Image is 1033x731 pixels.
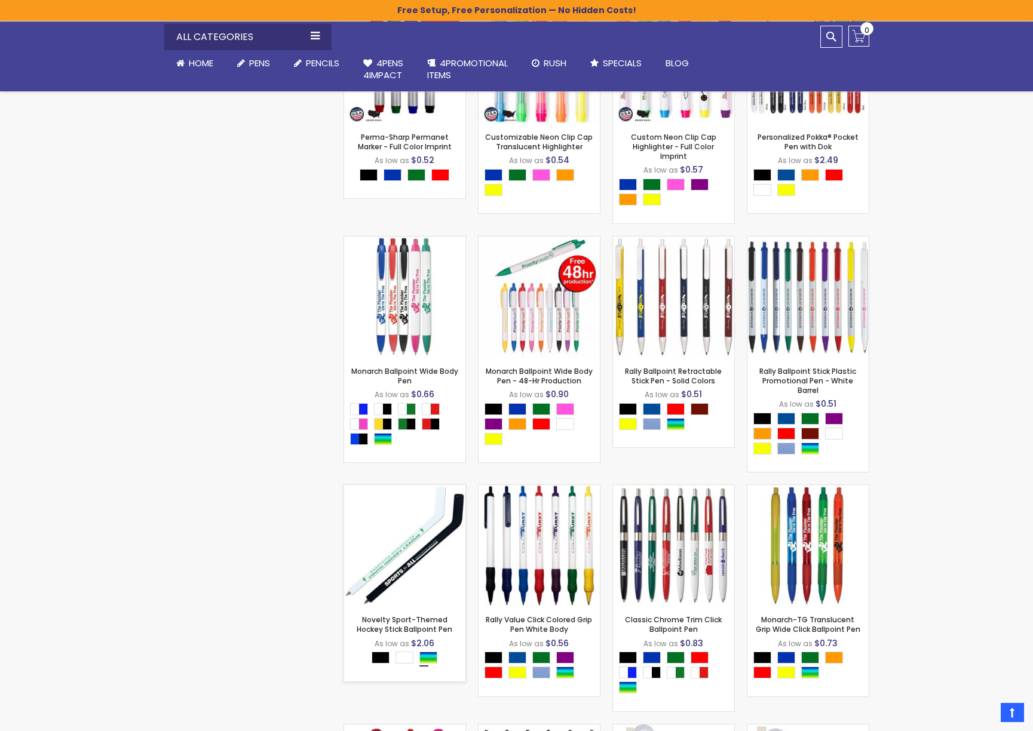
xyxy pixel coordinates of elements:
div: Green [801,652,819,664]
a: Rally Ballpoint Stick Plastic Promotional Pen - White Barrel [759,366,856,395]
div: Pacific Blue [643,418,661,430]
span: $2.49 [814,154,838,166]
img: Rally Ballpoint Retractable Stick Pen - Solid Colors [613,236,734,358]
a: Monarch Ballpoint Wide Body Pen [351,366,458,386]
span: As low as [509,389,544,400]
div: Yellow [777,666,795,678]
div: Assorted [556,666,574,678]
div: Blue [619,179,637,191]
a: Rally Ballpoint Retractable Stick Pen - Solid Colors [625,366,722,386]
span: Rush [544,57,566,69]
div: Yellow [485,433,502,445]
span: $0.51 [816,398,836,410]
div: Select A Color [619,652,734,696]
div: Green [407,169,425,181]
div: All Categories [164,24,332,50]
a: Rally Value Click Colored Grip Pen White Body [479,484,600,494]
a: Monarch Ballpoint Wide Body Pen [344,236,465,246]
span: As low as [509,638,544,649]
div: Red [777,428,795,440]
div: Pink [532,169,550,181]
div: Orange [556,169,574,181]
span: 0 [865,24,869,36]
div: Green [532,403,550,415]
div: Select A Color [619,179,734,208]
span: $0.90 [545,388,569,400]
a: Rally Value Click Colored Grip Pen White Body [486,615,592,634]
div: Yellow [643,193,661,205]
div: Green [643,179,661,191]
span: Pens [249,57,270,69]
span: $0.73 [814,637,838,649]
div: Red [691,652,709,664]
div: Select A Color [360,169,455,184]
div: Orange [801,169,819,181]
div: Black [753,169,771,181]
div: Assorted [667,418,685,430]
div: Assorted [419,652,437,664]
span: Pencils [306,57,339,69]
div: Red|Black [422,418,440,430]
div: Red [431,169,449,181]
div: Red [485,666,502,678]
div: White [753,184,771,196]
div: Orange [753,428,771,440]
span: Blog [666,57,689,69]
img: Classic Chrome Trim Click Ballpoint Pen [613,485,734,606]
div: Black [485,652,502,664]
a: Custom Neon Clip Cap Highlighter - Full Color Imprint [631,132,716,161]
div: White [396,652,413,664]
div: White [556,418,574,430]
span: As low as [643,638,678,649]
a: Monarch Ballpoint Wide Body Pen - 48-Hr Production [479,236,600,246]
div: Blue [643,652,661,664]
span: $0.57 [680,164,703,176]
div: White|Pink [350,418,368,430]
div: Select A Color [485,403,600,448]
a: Blog [654,50,701,76]
div: Select A Color [485,652,600,681]
div: Blue [485,169,502,181]
div: Select A Color [619,403,734,433]
div: Blue [777,652,795,664]
div: Black [372,652,390,664]
div: White [825,428,843,440]
div: Pacific Blue [777,443,795,454]
div: White|Green [398,403,416,415]
div: Select A Color [753,652,869,681]
div: Purple [556,652,574,664]
img: Rally Ballpoint Stick Plastic Promotional Pen - White Barrel [747,236,869,358]
a: Specials [578,50,654,76]
div: Blue|Black [350,433,368,445]
a: Classic Chrome Trim Click Ballpoint Pen [613,484,734,494]
div: Select A Color [350,403,465,448]
a: Rally Ballpoint Retractable Stick Pen - Solid Colors [613,236,734,246]
div: Dark Blue [508,652,526,664]
div: Pacific Blue [532,666,550,678]
span: $0.56 [545,637,569,649]
div: Purple [825,413,843,425]
div: White|Red [691,666,709,678]
div: Dark Blue [777,169,795,181]
div: Black [360,169,378,181]
div: Green [667,652,685,664]
a: Top [1001,703,1024,722]
a: Monarch Ballpoint Wide Body Pen - 48-Hr Production [486,366,593,386]
a: Novelty Sport-Themed Hockey Stick Ballpoint Pen [357,615,452,634]
a: 0 [848,26,869,47]
a: Pens [225,50,282,76]
img: Monarch-TG Translucent Grip Wide Click Ballpoint Pen [747,485,869,606]
div: Orange [825,652,843,664]
span: Specials [603,57,642,69]
div: Pink [667,179,685,191]
div: Dark Blue [777,413,795,425]
span: As low as [778,155,813,165]
div: Select A Color [485,169,600,199]
span: As low as [375,389,409,400]
a: Novelty Sport-Themed Hockey Stick Ballpoint Pen [344,484,465,494]
span: 4Pens 4impact [363,57,403,81]
div: Black [753,413,771,425]
a: Rally Ballpoint Stick Plastic Promotional Pen - White Barrel [747,236,869,246]
a: Personalized Pokka® Pocket Pen with Dok [758,132,859,152]
div: Select A Color [372,652,443,666]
